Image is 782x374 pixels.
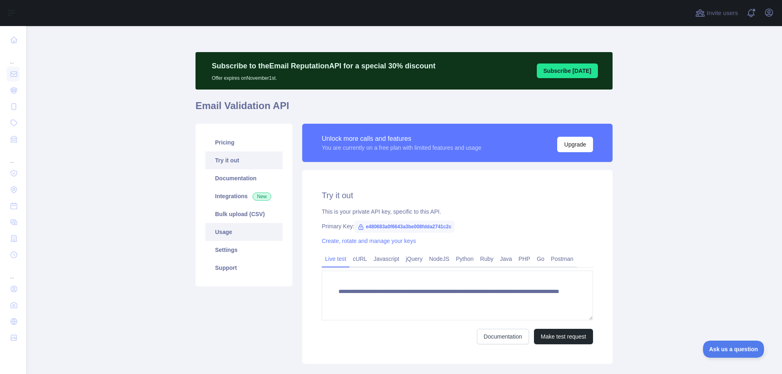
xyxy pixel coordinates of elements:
[354,221,455,233] span: e480683a0f6643a3be008fdda2741c2c
[205,133,283,151] a: Pricing
[205,241,283,259] a: Settings
[212,72,435,81] p: Offer expires on November 1st.
[205,259,283,277] a: Support
[534,329,593,344] button: Make test request
[322,190,593,201] h2: Try it out
[537,63,598,78] button: Subscribe [DATE]
[707,9,738,18] span: Invite users
[322,144,481,152] div: You are currently on a free plan with limited features and usage
[515,252,534,265] a: PHP
[205,223,283,241] a: Usage
[7,148,20,164] div: ...
[402,252,426,265] a: jQuery
[7,264,20,280] div: ...
[322,134,481,144] div: Unlock more calls and features
[453,252,477,265] a: Python
[205,169,283,187] a: Documentation
[195,99,613,119] h1: Email Validation API
[349,252,370,265] a: cURL
[548,252,577,265] a: Postman
[322,208,593,216] div: This is your private API key, specific to this API.
[7,49,20,65] div: ...
[322,222,593,230] div: Primary Key:
[205,151,283,169] a: Try it out
[477,252,497,265] a: Ruby
[534,252,548,265] a: Go
[253,192,271,201] span: New
[322,252,349,265] a: Live test
[557,137,593,152] button: Upgrade
[497,252,516,265] a: Java
[477,329,529,344] a: Documentation
[694,7,740,20] button: Invite users
[703,341,766,358] iframe: Toggle Customer Support
[322,238,416,244] a: Create, rotate and manage your keys
[212,60,435,72] p: Subscribe to the Email Reputation API for a special 30 % discount
[370,252,402,265] a: Javascript
[205,205,283,223] a: Bulk upload (CSV)
[426,252,453,265] a: NodeJS
[205,187,283,205] a: Integrations New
